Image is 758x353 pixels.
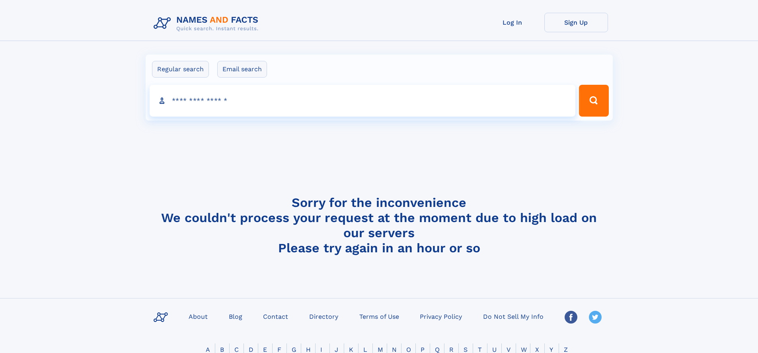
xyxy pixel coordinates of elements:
img: Logo Names and Facts [150,13,265,34]
h4: Sorry for the inconvenience We couldn't process your request at the moment due to high load on ou... [150,195,608,255]
a: About [185,310,211,322]
a: Directory [306,310,341,322]
a: Blog [226,310,246,322]
label: Regular search [152,61,209,78]
a: Terms of Use [356,310,402,322]
a: Contact [260,310,291,322]
a: Privacy Policy [417,310,465,322]
label: Email search [217,61,267,78]
a: Log In [481,13,544,32]
button: Search Button [579,85,608,117]
img: Twitter [589,311,602,324]
img: Facebook [565,311,577,324]
input: search input [150,85,576,117]
a: Sign Up [544,13,608,32]
a: Do Not Sell My Info [480,310,547,322]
